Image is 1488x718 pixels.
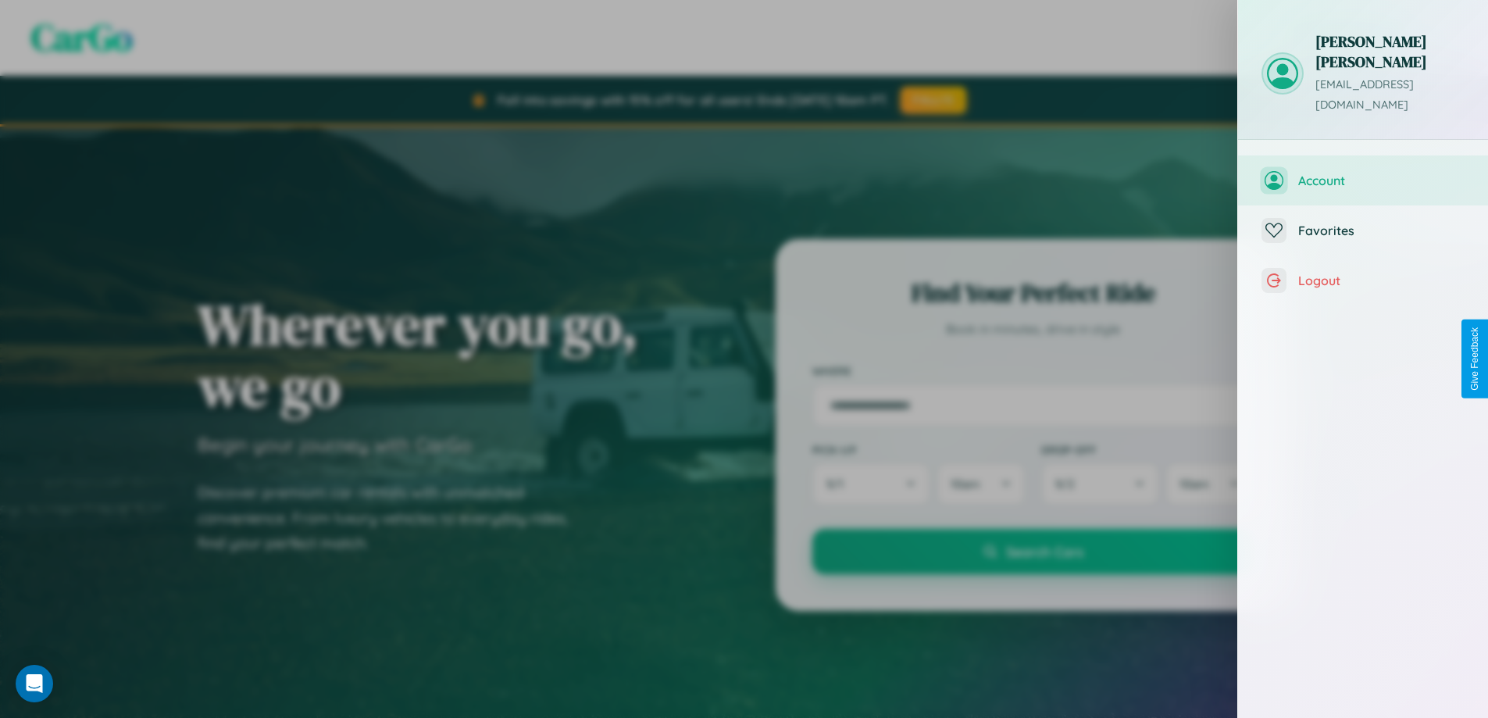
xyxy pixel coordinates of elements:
button: Logout [1238,255,1488,305]
h3: [PERSON_NAME] [PERSON_NAME] [1315,31,1465,72]
span: Logout [1298,273,1465,288]
div: Open Intercom Messenger [16,665,53,702]
div: Give Feedback [1469,327,1480,391]
span: Account [1298,173,1465,188]
p: [EMAIL_ADDRESS][DOMAIN_NAME] [1315,75,1465,116]
span: Favorites [1298,223,1465,238]
button: Favorites [1238,205,1488,255]
button: Account [1238,155,1488,205]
